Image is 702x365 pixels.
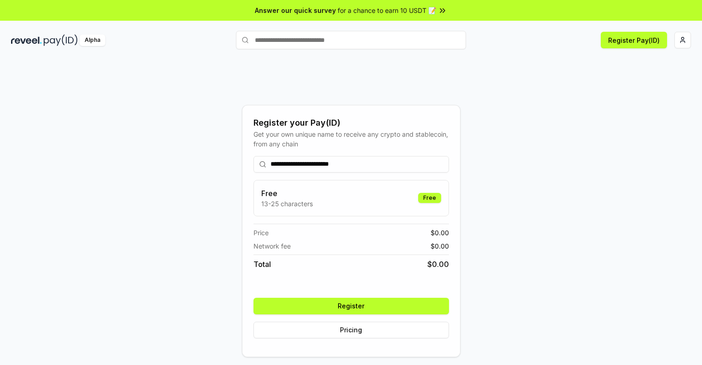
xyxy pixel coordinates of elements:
[338,6,436,15] span: for a chance to earn 10 USDT 📝
[427,259,449,270] span: $ 0.00
[253,259,271,270] span: Total
[253,298,449,314] button: Register
[261,199,313,209] p: 13-25 characters
[253,228,269,238] span: Price
[253,322,449,338] button: Pricing
[431,241,449,251] span: $ 0.00
[80,35,105,46] div: Alpha
[261,188,313,199] h3: Free
[418,193,441,203] div: Free
[253,116,449,129] div: Register your Pay(ID)
[253,241,291,251] span: Network fee
[253,129,449,149] div: Get your own unique name to receive any crypto and stablecoin, from any chain
[44,35,78,46] img: pay_id
[11,35,42,46] img: reveel_dark
[601,32,667,48] button: Register Pay(ID)
[255,6,336,15] span: Answer our quick survey
[431,228,449,238] span: $ 0.00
